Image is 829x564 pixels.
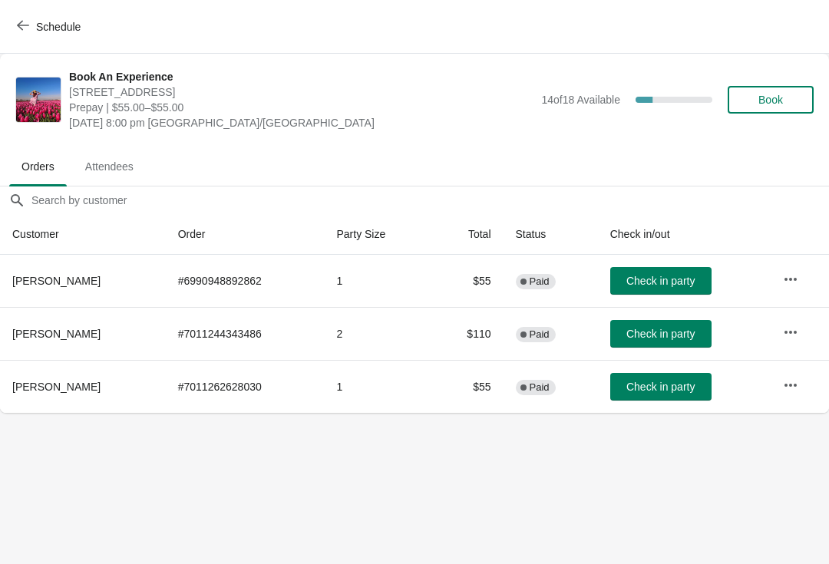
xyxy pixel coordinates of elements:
[166,360,325,413] td: # 7011262628030
[626,328,695,340] span: Check in party
[432,360,504,413] td: $55
[626,275,695,287] span: Check in party
[324,214,431,255] th: Party Size
[69,69,533,84] span: Book An Experience
[166,214,325,255] th: Order
[16,78,61,122] img: Book An Experience
[166,255,325,307] td: # 6990948892862
[758,94,783,106] span: Book
[598,214,771,255] th: Check in/out
[12,328,101,340] span: [PERSON_NAME]
[530,275,550,288] span: Paid
[610,267,712,295] button: Check in party
[610,373,712,401] button: Check in party
[166,307,325,360] td: # 7011244343486
[432,307,504,360] td: $110
[8,13,93,41] button: Schedule
[432,214,504,255] th: Total
[432,255,504,307] td: $55
[36,21,81,33] span: Schedule
[504,214,598,255] th: Status
[324,307,431,360] td: 2
[541,94,620,106] span: 14 of 18 Available
[12,381,101,393] span: [PERSON_NAME]
[69,115,533,130] span: [DATE] 8:00 pm [GEOGRAPHIC_DATA]/[GEOGRAPHIC_DATA]
[69,100,533,115] span: Prepay | $55.00–$55.00
[69,84,533,100] span: [STREET_ADDRESS]
[728,86,814,114] button: Book
[12,275,101,287] span: [PERSON_NAME]
[530,381,550,394] span: Paid
[530,328,550,341] span: Paid
[324,360,431,413] td: 1
[324,255,431,307] td: 1
[73,153,146,180] span: Attendees
[31,186,829,214] input: Search by customer
[626,381,695,393] span: Check in party
[9,153,67,180] span: Orders
[610,320,712,348] button: Check in party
